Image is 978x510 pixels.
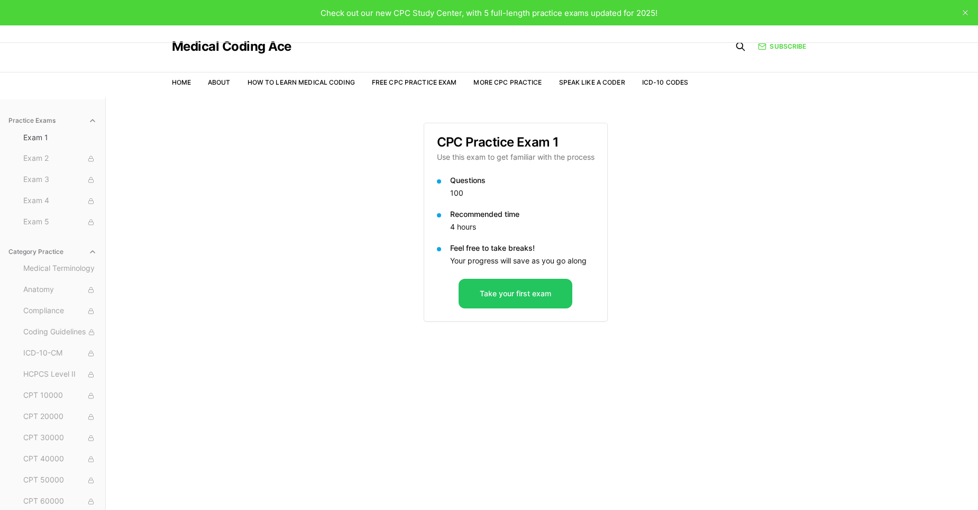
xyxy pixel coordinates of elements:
[248,78,355,86] a: How to Learn Medical Coding
[23,453,97,465] span: CPT 40000
[208,78,231,86] a: About
[957,4,974,21] button: close
[172,78,191,86] a: Home
[19,214,101,231] button: Exam 5
[450,188,595,198] p: 100
[372,78,457,86] a: Free CPC Practice Exam
[19,366,101,383] button: HCPCS Level II
[23,284,97,296] span: Anatomy
[23,411,97,423] span: CPT 20000
[19,171,101,188] button: Exam 3
[19,493,101,510] button: CPT 60000
[437,136,595,149] h3: CPC Practice Exam 1
[23,475,97,486] span: CPT 50000
[642,78,688,86] a: ICD-10 Codes
[23,326,97,338] span: Coding Guidelines
[19,129,101,146] button: Exam 1
[559,78,625,86] a: Speak Like a Coder
[450,243,595,253] p: Feel free to take breaks!
[23,195,97,207] span: Exam 4
[19,150,101,167] button: Exam 2
[19,193,101,210] button: Exam 4
[19,345,101,362] button: ICD-10-CM
[23,369,97,380] span: HCPCS Level II
[19,451,101,468] button: CPT 40000
[437,152,595,162] p: Use this exam to get familiar with the process
[450,209,595,220] p: Recommended time
[459,279,572,308] button: Take your first exam
[473,78,542,86] a: More CPC Practice
[19,472,101,489] button: CPT 50000
[23,432,97,444] span: CPT 30000
[450,175,595,186] p: Questions
[172,40,291,53] a: Medical Coding Ace
[23,153,97,165] span: Exam 2
[19,387,101,404] button: CPT 10000
[23,390,97,402] span: CPT 10000
[758,42,806,51] a: Subscribe
[23,132,97,143] span: Exam 1
[4,243,101,260] button: Category Practice
[23,174,97,186] span: Exam 3
[23,496,97,507] span: CPT 60000
[4,112,101,129] button: Practice Exams
[19,324,101,341] button: Coding Guidelines
[23,348,97,359] span: ICD-10-CM
[19,260,101,277] button: Medical Terminology
[23,305,97,317] span: Compliance
[23,263,97,275] span: Medical Terminology
[23,216,97,228] span: Exam 5
[19,303,101,320] button: Compliance
[450,222,595,232] p: 4 hours
[321,8,657,18] span: Check out our new CPC Study Center, with 5 full-length practice exams updated for 2025!
[450,256,595,266] p: Your progress will save as you go along
[19,408,101,425] button: CPT 20000
[19,281,101,298] button: Anatomy
[19,430,101,447] button: CPT 30000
